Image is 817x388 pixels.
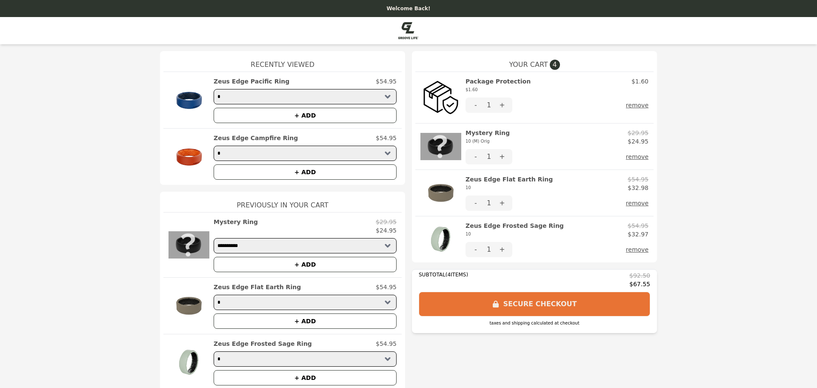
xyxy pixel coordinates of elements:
h2: Mystery Ring [214,218,258,226]
button: + ADD [214,370,397,385]
div: 10 (M) Orig [466,137,510,146]
button: SECURE CHECKOUT [419,292,650,316]
img: Mystery Ring [420,129,461,164]
p: $1.60 [631,77,648,86]
button: + [492,242,512,257]
button: remove [626,195,648,211]
p: $54.95 [628,175,648,184]
img: Zeus Edge Frosted Sage Ring [169,339,209,385]
button: + ADD [214,257,397,272]
button: + [492,98,512,113]
p: Welcome Back! [5,5,812,12]
p: $54.95 [376,77,397,86]
select: Select a product variant [214,238,397,253]
button: - [466,242,486,257]
span: SUBTOTAL [419,272,446,278]
select: Select a product variant [214,146,397,161]
p: $24.95 [628,137,648,146]
h2: Zeus Edge Flat Earth Ring [466,175,553,192]
img: Package Protection [420,77,461,118]
h1: Previously In Your Cart [163,192,402,212]
h2: Package Protection [466,77,531,94]
button: + [492,149,512,164]
img: Zeus Edge Flat Earth Ring [420,175,461,211]
button: + ADD [214,164,397,180]
button: - [466,98,486,113]
h1: Recently Viewed [163,51,402,72]
select: Select a product variant [214,351,397,367]
img: Brand Logo [398,22,419,39]
button: remove [626,149,648,164]
p: $54.95 [376,283,397,291]
p: $32.97 [628,230,648,239]
img: Zeus Edge Flat Earth Ring [169,283,209,329]
h2: Zeus Edge Frosted Sage Ring [214,339,312,348]
p: $32.98 [628,184,648,192]
div: $1.60 [466,86,531,94]
img: Zeus Edge Frosted Sage Ring [420,221,461,257]
button: remove [626,98,648,113]
select: Select a product variant [214,89,397,104]
span: ( 4 ITEMS) [446,272,468,278]
span: YOUR CART [509,60,548,70]
button: - [466,149,486,164]
button: + [492,195,512,211]
select: Select a product variant [214,295,397,310]
button: - [466,195,486,211]
h2: Zeus Edge Frosted Sage Ring [466,221,564,239]
div: taxes and shipping calculated at checkout [419,320,650,326]
div: 1 [486,98,492,113]
div: 1 [486,195,492,211]
span: 4 [550,60,560,70]
div: 1 [486,149,492,164]
button: + ADD [214,313,397,329]
h2: Mystery Ring [466,129,510,146]
p: $54.95 [628,221,648,230]
button: remove [626,242,648,257]
img: Mystery Ring [169,218,209,272]
h2: Zeus Edge Flat Earth Ring [214,283,301,291]
p: $24.95 [376,226,397,235]
div: 10 [466,230,564,239]
p: $54.95 [376,134,397,142]
img: Zeus Edge Campfire Ring [169,134,209,180]
p: $29.95 [376,218,397,226]
div: 10 [466,184,553,192]
button: + ADD [214,108,397,123]
h2: Zeus Edge Campfire Ring [214,134,298,142]
img: Zeus Edge Pacific Ring [169,77,209,123]
p: $54.95 [376,339,397,348]
h2: Zeus Edge Pacific Ring [214,77,289,86]
span: $92.50 [629,271,650,280]
p: $29.95 [628,129,648,137]
div: 1 [486,242,492,257]
span: $67.55 [629,280,650,288]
